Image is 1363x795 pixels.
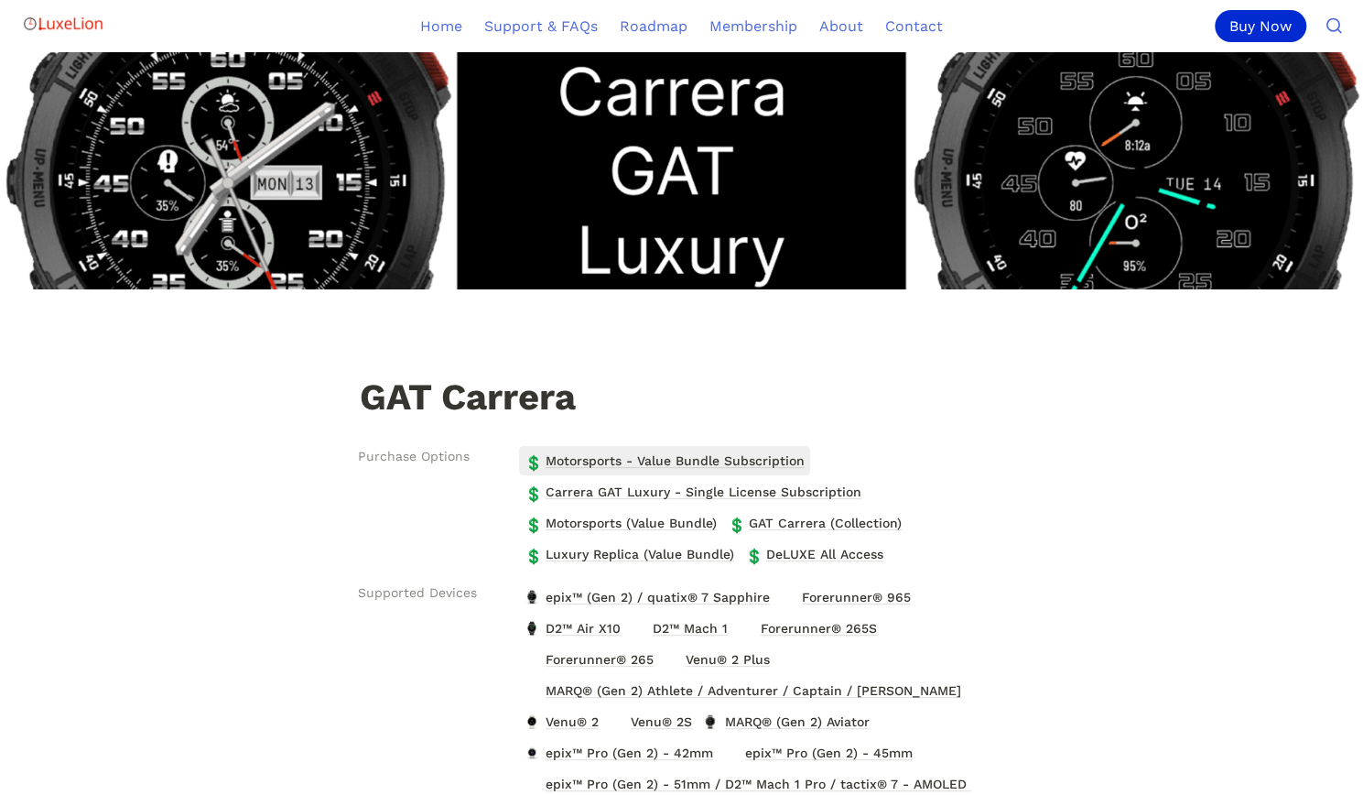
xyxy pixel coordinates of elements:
[659,645,775,674] a: Venu® 2 PlusVenu® 2 Plus
[519,645,659,674] a: Forerunner® 265Forerunner® 265
[698,707,874,736] a: MARQ® (Gen 2) AviatorMARQ® (Gen 2) Aviator
[519,539,740,569] a: 💲Luxury Replica (Value Bundle)
[525,453,539,468] span: 💲
[609,714,625,729] img: Venu® 2S
[1215,10,1314,42] a: Buy Now
[519,508,722,538] a: 💲Motorsports (Value Bundle)
[719,738,918,768] a: epix™ Pro (Gen 2) - 45mmepix™ Pro (Gen 2) - 45mm
[626,614,733,643] a: D2™ Mach 1D2™ Mach 1
[604,707,698,736] a: Venu® 2SVenu® 2S
[544,616,622,640] span: D2™ Air X10
[629,710,694,734] span: Venu® 2S
[524,714,540,729] img: Venu® 2
[544,585,772,609] span: epix™ (Gen 2) / quatix® 7 Sapphire
[519,583,775,612] a: epix™ (Gen 2) / quatix® 7 Sapphireepix™ (Gen 2) / quatix® 7 Sapphire
[723,746,740,760] img: epix™ Pro (Gen 2) - 45mm
[743,741,914,765] span: epix™ Pro (Gen 2) - 45mm
[651,616,730,640] span: D2™ Mach 1
[524,683,540,698] img: MARQ® (Gen 2) Athlete / Adventurer / Captain / Golfer
[524,590,540,604] img: epix™ (Gen 2) / quatix® 7 Sapphire
[525,547,539,561] span: 💲
[775,583,916,612] a: Forerunner® 965Forerunner® 965
[358,447,470,466] span: Purchase Options
[723,710,871,734] span: MARQ® (Gen 2) Aviator
[22,5,104,42] img: Logo
[519,676,967,705] a: MARQ® (Gen 2) Athlete / Adventurer / Captain / GolferMARQ® (Gen 2) Athlete / Adventurer / Captain...
[759,616,879,640] span: Forerunner® 265S
[800,585,913,609] span: Forerunner® 965
[738,621,754,636] img: Forerunner® 265S
[747,511,903,535] span: GAT Carrera (Collection)
[525,485,539,499] span: 💲
[728,516,742,530] span: 💲
[722,508,907,538] a: 💲GAT Carrera (Collection)
[519,477,867,506] a: 💲Carrera GAT Luxury - Single License Subscription
[358,583,477,603] span: Supported Devices
[519,738,719,768] a: epix™ Pro (Gen 2) - 42mmepix™ Pro (Gen 2) - 42mm
[544,511,719,535] span: Motorsports (Value Bundle)
[1215,10,1306,42] div: Buy Now
[544,679,963,702] span: MARQ® (Gen 2) Athlete / Adventurer / Captain / [PERSON_NAME]
[544,480,863,504] span: Carrera GAT Luxury - Single License Subscription
[358,377,1006,421] h1: GAT Carrera
[544,741,715,765] span: epix™ Pro (Gen 2) - 42mm
[780,590,796,604] img: Forerunner® 965
[361,225,475,340] img: GAT Carrera
[524,621,540,636] img: D2™ Air X10
[519,446,810,475] a: 💲Motorsports - Value Bundle Subscription
[631,621,647,636] img: D2™ Mach 1
[544,449,806,473] span: Motorsports - Value Bundle Subscription
[544,710,600,734] span: Venu® 2
[684,648,772,671] span: Venu® 2 Plus
[544,648,655,671] span: Forerunner® 265
[524,652,540,667] img: Forerunner® 265
[519,707,604,736] a: Venu® 2Venu® 2
[740,539,889,569] a: 💲DeLUXE All Access
[664,652,680,667] img: Venu® 2 Plus
[525,516,539,530] span: 💲
[745,547,760,561] span: 💲
[733,614,882,643] a: Forerunner® 265SForerunner® 265S
[544,542,736,566] span: Luxury Replica (Value Bundle)
[702,714,719,729] img: MARQ® (Gen 2) Aviator
[764,542,885,566] span: DeLUXE All Access
[524,746,540,760] img: epix™ Pro (Gen 2) - 42mm
[519,614,626,643] a: D2™ Air X10D2™ Air X10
